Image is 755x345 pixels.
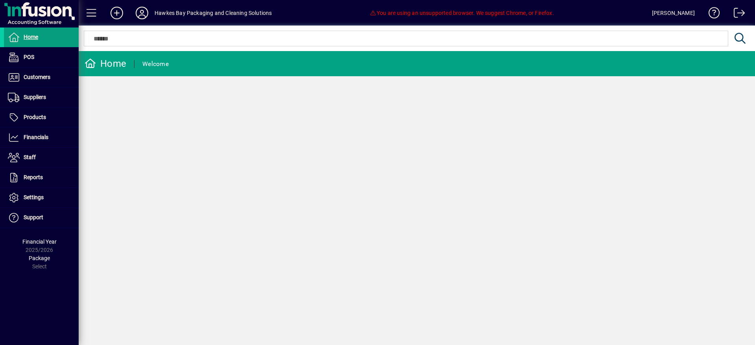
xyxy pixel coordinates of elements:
span: POS [24,54,34,60]
span: Financial Year [22,239,57,245]
a: Financials [4,128,79,147]
div: [PERSON_NAME] [652,7,695,19]
span: Financials [24,134,48,140]
span: Suppliers [24,94,46,100]
a: POS [4,48,79,67]
a: Logout [728,2,745,27]
span: Package [29,255,50,261]
button: Add [104,6,129,20]
a: Customers [4,68,79,87]
a: Products [4,108,79,127]
span: Support [24,214,43,220]
div: Hawkes Bay Packaging and Cleaning Solutions [155,7,272,19]
div: Welcome [142,58,169,70]
a: Support [4,208,79,228]
span: You are using an unsupported browser. We suggest Chrome, or Firefox. [370,10,554,16]
span: Products [24,114,46,120]
span: Reports [24,174,43,180]
button: Profile [129,6,155,20]
span: Settings [24,194,44,200]
a: Knowledge Base [703,2,720,27]
a: Reports [4,168,79,187]
span: Staff [24,154,36,160]
span: Home [24,34,38,40]
a: Settings [4,188,79,207]
div: Home [85,57,126,70]
span: Customers [24,74,50,80]
a: Suppliers [4,88,79,107]
a: Staff [4,148,79,167]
